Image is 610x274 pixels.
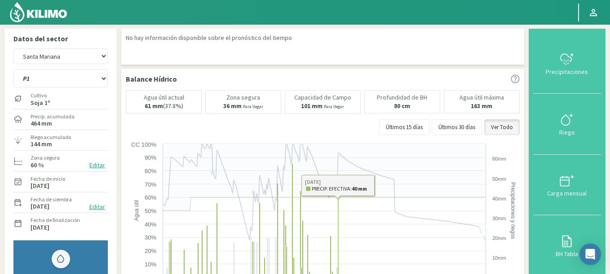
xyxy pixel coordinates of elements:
b: 80 cm [394,102,410,110]
button: Editar [87,160,108,170]
text: 70% [145,181,156,188]
b: 61 mm [145,102,163,110]
p: (37.8%) [145,103,183,109]
text: 50% [145,208,156,214]
text: Precipitaciones y riegos [510,183,516,239]
label: Cultivo [31,91,50,100]
text: 20% [145,248,156,254]
label: Precip. acumulada [31,113,75,121]
b: 36 mm [223,102,242,110]
p: Agua útil actual [144,94,184,101]
div: BH Tabla [536,251,598,257]
label: Fecha de inicio [31,175,65,183]
button: Últimos 15 días [379,119,429,135]
p: Agua útil máxima [460,94,504,101]
text: 30mm [492,216,506,221]
text: 20mm [492,235,506,241]
div: Open Intercom Messenger [579,244,601,265]
small: Para llegar [324,104,344,109]
label: Riego acumulado [31,133,71,141]
button: Precipitaciones [533,33,601,94]
text: 50mm [492,176,506,182]
text: 60% [145,194,156,201]
text: 10mm [492,255,506,261]
label: [DATE] [31,225,49,231]
b: 163 mm [471,102,492,110]
div: Precipitaciones [536,69,598,75]
p: Zona segura [226,94,260,101]
label: Fecha de finalización [31,216,80,224]
button: Últimos 30 días [432,119,482,135]
img: Kilimo [9,1,68,23]
text: 30% [145,234,156,241]
button: Editar [87,202,108,212]
label: Soja 1º [31,100,50,106]
label: [DATE] [31,204,49,209]
small: Para llegar [243,104,263,109]
text: CC 100% [131,141,156,148]
label: [DATE] [31,183,49,189]
button: Ver Todo [484,119,520,135]
p: Balance Hídrico [126,74,177,84]
text: 60mm [492,156,506,161]
text: 80% [145,168,156,174]
b: 101 mm [301,102,323,110]
p: Datos del sector [13,33,108,44]
label: 144 mm [31,141,52,147]
text: Agua útil [133,200,140,222]
label: Zona segura [31,154,60,162]
div: Carga mensual [536,190,598,196]
p: Capacidad de Campo [294,94,351,101]
text: 10% [145,261,156,268]
div: No hay información disponible sobre el pronóstico del tiempo [126,33,520,43]
label: 464 mm [31,121,52,126]
button: Carga mensual [533,155,601,215]
label: Fecha de siembra [31,196,72,204]
div: Riego [536,129,598,135]
text: 40% [145,221,156,228]
p: Profundidad de BH [377,94,427,101]
button: Riego [533,94,601,154]
text: 90% [145,154,156,161]
text: 40mm [492,196,506,201]
label: 60 % [31,162,44,168]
